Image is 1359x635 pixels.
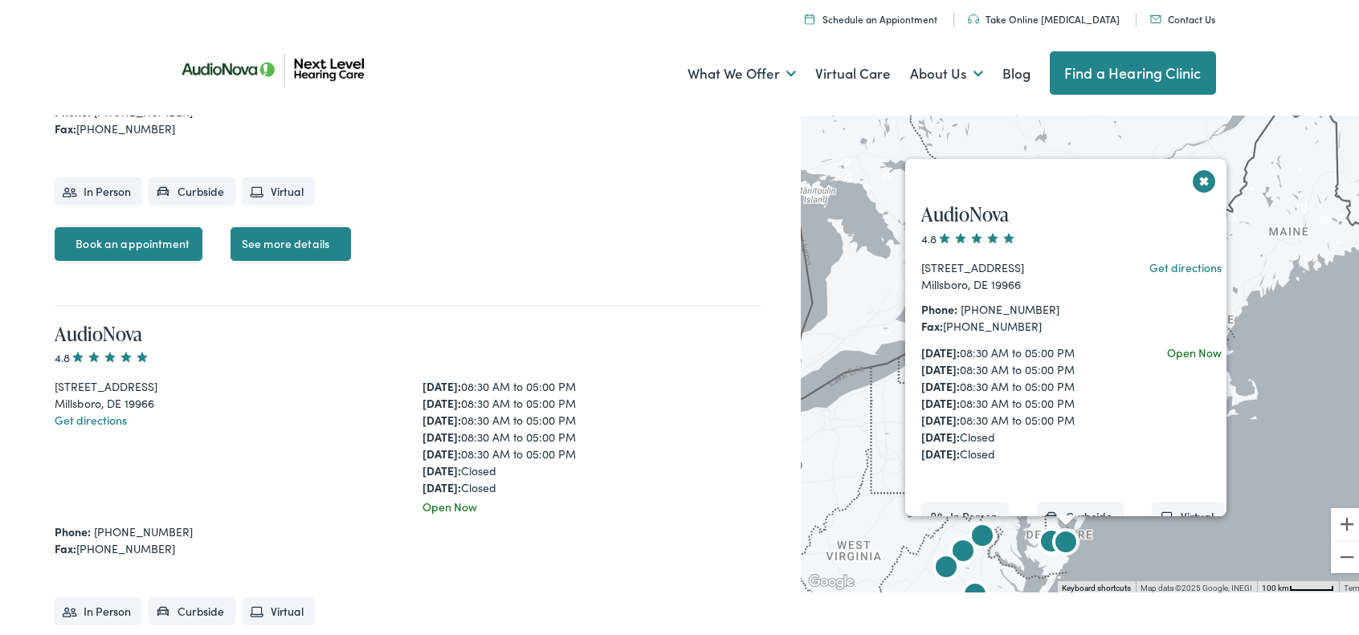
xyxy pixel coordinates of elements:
[815,42,891,101] a: Virtual Care
[422,426,461,442] strong: [DATE]:
[422,477,461,493] strong: [DATE]:
[805,569,858,590] a: Open this area in Google Maps (opens a new window)
[55,538,76,554] strong: Fax:
[921,342,960,358] strong: [DATE]:
[921,376,960,392] strong: [DATE]:
[422,376,761,494] div: 08:30 AM to 05:00 PM 08:30 AM to 05:00 PM 08:30 AM to 05:00 PM 08:30 AM to 05:00 PM 08:30 AM to 0...
[94,101,193,117] a: [PHONE_NUMBER]
[242,595,315,623] li: Virtual
[55,225,202,258] a: Book an appointment
[1002,42,1030,101] a: Blog
[1167,342,1222,359] div: Open Now
[963,516,1002,555] div: AudioNova
[870,588,908,626] div: Next Level Hearing Care by AudioNova
[422,443,461,459] strong: [DATE]:
[921,443,960,459] strong: [DATE]:
[55,175,142,203] li: In Person
[927,547,965,586] div: AudioNova
[1190,165,1218,193] button: Close
[805,11,814,22] img: Calendar icon representing the ability to schedule a hearing test or hearing aid appointment at N...
[422,409,461,425] strong: [DATE]:
[910,42,983,101] a: About Us
[1150,13,1161,21] img: An icon representing mail communication is presented in a unique teal color.
[55,595,142,623] li: In Person
[921,299,957,315] strong: Phone:
[921,500,1009,528] li: In Person
[921,393,960,409] strong: [DATE]:
[1262,581,1289,590] span: 100 km
[149,175,235,203] li: Curbside
[55,118,76,134] strong: Fax:
[1050,49,1216,92] a: Find a Hearing Clinic
[688,42,796,101] a: What We Offer
[55,118,761,135] div: [PHONE_NUMBER]
[921,257,1104,274] div: [STREET_ADDRESS]
[1062,580,1131,592] button: Keyboard shortcuts
[1141,581,1252,590] span: Map data ©2025 Google, INEGI
[956,575,994,613] div: AudioNova
[921,409,960,425] strong: [DATE]:
[149,595,235,623] li: Curbside
[921,426,960,442] strong: [DATE]:
[55,376,394,393] div: [STREET_ADDRESS]
[55,347,150,363] span: 4.8
[55,393,394,409] div: Millsboro, DE 19966
[55,521,91,537] strong: Phone:
[55,409,127,425] a: Get directions
[921,198,1009,225] a: AudioNova
[921,315,943,332] strong: Fax:
[1152,500,1225,528] li: Virtual
[55,538,761,555] div: [PHONE_NUMBER]
[55,318,142,344] a: AudioNova
[422,376,461,392] strong: [DATE]:
[231,225,351,258] a: See more details
[242,175,315,203] li: Virtual
[968,10,1120,23] a: Take Online [MEDICAL_DATA]
[921,274,1104,291] div: Millsboro, DE 19966
[961,299,1059,315] a: [PHONE_NUMBER]
[422,393,461,409] strong: [DATE]:
[1149,257,1222,273] a: Get directions
[921,315,1104,332] div: [PHONE_NUMBER]
[55,101,91,117] strong: Phone:
[805,10,937,23] a: Schedule an Appiontment
[921,359,960,375] strong: [DATE]:
[1032,522,1071,560] div: AudioNova
[422,496,761,513] div: Open Now
[944,531,982,570] div: AudioNova
[921,342,1104,460] div: 08:30 AM to 05:00 PM 08:30 AM to 05:00 PM 08:30 AM to 05:00 PM 08:30 AM to 05:00 PM 08:30 AM to 0...
[1150,10,1215,23] a: Contact Us
[921,228,1017,244] span: 4.8
[805,569,858,590] img: Google
[422,460,461,476] strong: [DATE]:
[1037,500,1124,528] li: Curbside
[968,12,979,22] img: An icon symbolizing headphones, colored in teal, suggests audio-related services or features.
[1257,579,1339,590] button: Map Scale: 100 km per 52 pixels
[94,521,193,537] a: [PHONE_NUMBER]
[1047,523,1085,561] div: AudioNova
